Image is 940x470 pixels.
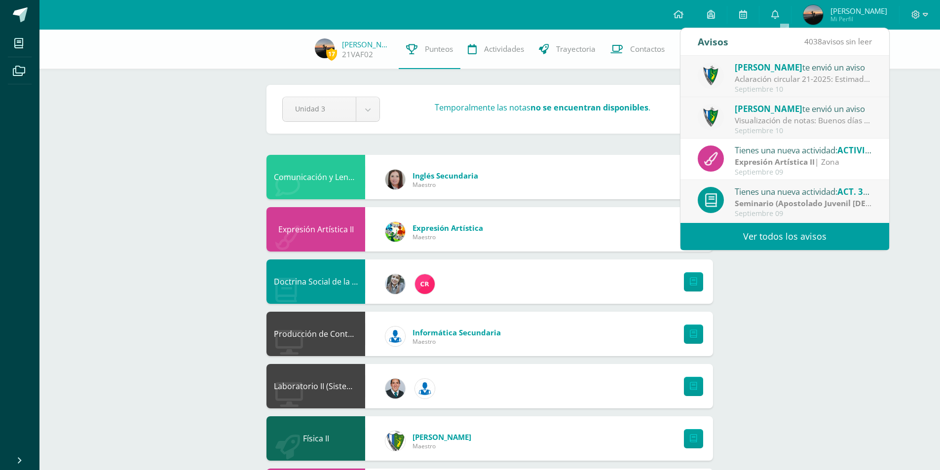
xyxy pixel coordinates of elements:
[342,49,373,60] a: 21VAF02
[266,364,365,408] div: Laboratorio II (Sistema Operativo Macintoch)
[266,155,365,199] div: Comunicación y Lenguaje L3 Inglés
[283,97,379,121] a: Unidad 3
[484,44,524,54] span: Actividades
[413,442,471,450] span: Maestro
[735,185,872,198] div: Tienes una nueva actividad:
[413,432,471,442] span: [PERSON_NAME]
[837,145,883,156] span: ACTIVIDAD
[425,44,453,54] span: Punteos
[413,337,501,346] span: Maestro
[415,379,435,398] img: 6ed6846fa57649245178fca9fc9a58dd.png
[698,104,724,130] img: 9f174a157161b4ddbe12118a61fed988.png
[399,30,460,69] a: Punteos
[413,171,478,181] span: Inglés Secundaria
[413,233,483,241] span: Maestro
[385,170,405,189] img: 8af0450cf43d44e38c4a1497329761f3.png
[385,222,405,242] img: 159e24a6ecedfdf8f489544946a573f0.png
[698,28,728,55] div: Avisos
[804,36,822,47] span: 4038
[735,85,872,94] div: Septiembre 10
[735,62,802,73] span: [PERSON_NAME]
[413,223,483,233] span: Expresión Artística
[342,39,391,49] a: [PERSON_NAME]
[385,379,405,398] img: 2306758994b507d40baaa54be1d4aa7e.png
[735,198,872,209] div: | Zona
[603,30,672,69] a: Contactos
[326,48,337,60] span: 17
[735,103,802,114] span: [PERSON_NAME]
[680,223,889,250] a: Ver todos los avisos
[735,73,872,85] div: Aclaración circular 21-2025: Estimados padres y estudiantes, es un gusto saludarlos. Únicamente c...
[413,327,501,337] span: Informática Secundaria
[385,274,405,294] img: cba4c69ace659ae4cf02a5761d9a2473.png
[266,259,365,304] div: Doctrina Social de la Iglesia
[413,181,478,189] span: Maestro
[735,156,815,167] strong: Expresión Artística II
[385,326,405,346] img: 6ed6846fa57649245178fca9fc9a58dd.png
[415,274,435,294] img: 866c3f3dc5f3efb798120d7ad13644d9.png
[735,210,872,218] div: Septiembre 09
[460,30,531,69] a: Actividades
[556,44,596,54] span: Trayectoria
[804,36,872,47] span: avisos sin leer
[266,312,365,356] div: Producción de Contenidos Digitales
[735,102,872,115] div: te envió un aviso
[735,168,872,177] div: Septiembre 09
[735,61,872,73] div: te envió un aviso
[295,97,343,120] span: Unidad 3
[435,102,650,113] h3: Temporalmente las notas .
[630,44,665,54] span: Contactos
[803,5,823,25] img: adda248ed197d478fb388b66fa81bb8e.png
[530,102,648,113] strong: no se encuentran disponibles
[698,63,724,89] img: 9f174a157161b4ddbe12118a61fed988.png
[735,115,872,126] div: Visualización de notas: Buenos días estimados padres y estudiantes, es un gusto saludarlos. Por e...
[531,30,603,69] a: Trayectoria
[735,144,872,156] div: Tienes una nueva actividad:
[266,207,365,252] div: Expresión Artística II
[830,15,887,23] span: Mi Perfil
[735,127,872,135] div: Septiembre 10
[266,416,365,461] div: Física II
[385,431,405,451] img: d7d6d148f6dec277cbaab50fee73caa7.png
[830,6,887,16] span: [PERSON_NAME]
[735,156,872,168] div: | Zona
[315,38,335,58] img: adda248ed197d478fb388b66fa81bb8e.png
